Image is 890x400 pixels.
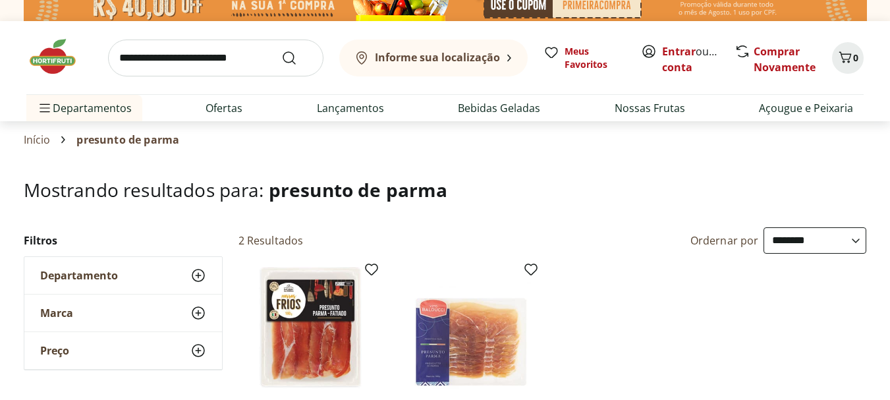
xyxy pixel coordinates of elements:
span: presunto de parma [76,134,179,146]
a: Entrar [662,44,696,59]
img: Presunto de Parma Fatiado Natural Da Terra 100g [249,267,374,392]
button: Marca [24,295,222,331]
a: Comprar Novamente [754,44,816,74]
img: Hortifruti [26,37,92,76]
button: Submit Search [281,50,313,66]
button: Informe sua localização [339,40,528,76]
b: Informe sua localização [375,50,500,65]
a: Nossas Frutas [615,100,685,116]
h2: 2 Resultados [238,233,304,248]
a: Meus Favoritos [543,45,625,71]
span: ou [662,43,721,75]
button: Carrinho [832,42,864,74]
h1: Mostrando resultados para: [24,179,867,200]
span: 0 [853,51,858,64]
a: Bebidas Geladas [458,100,540,116]
img: Presunto Parma Vito Balducci Premium 100G [408,267,534,392]
a: Ofertas [206,100,242,116]
a: Lançamentos [317,100,384,116]
span: Preço [40,344,69,357]
span: Departamentos [37,92,132,124]
button: Menu [37,92,53,124]
span: presunto de parma [269,177,448,202]
span: Departamento [40,269,118,282]
button: Preço [24,332,222,369]
span: Meus Favoritos [565,45,625,71]
label: Ordernar por [690,233,759,248]
a: Açougue e Peixaria [759,100,853,116]
a: Início [24,134,51,146]
button: Departamento [24,257,222,294]
h2: Filtros [24,227,223,254]
span: Marca [40,306,73,320]
a: Criar conta [662,44,735,74]
input: search [108,40,323,76]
